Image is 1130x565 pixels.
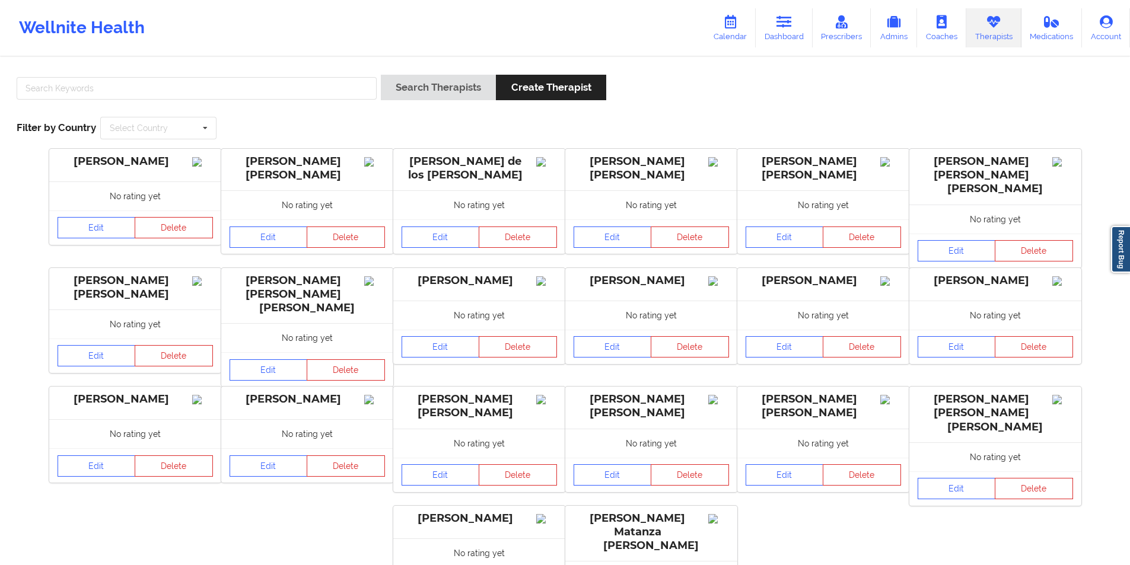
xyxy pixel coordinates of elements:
[536,276,557,286] img: Image%2Fplaceholer-image.png
[49,309,221,339] div: No rating yet
[536,157,557,167] img: Image%2Fplaceholer-image.png
[1052,276,1073,286] img: Image%2Fplaceholer-image.png
[909,301,1081,330] div: No rating yet
[221,323,393,352] div: No rating yet
[737,429,909,458] div: No rating yet
[479,226,557,248] button: Delete
[1111,226,1130,273] a: Report Bug
[574,512,729,553] div: [PERSON_NAME] Matanza [PERSON_NAME]
[574,155,729,182] div: [PERSON_NAME] [PERSON_NAME]
[871,8,917,47] a: Admins
[58,455,136,477] a: Edit
[1052,157,1073,167] img: Image%2Fplaceholer-image.png
[221,190,393,219] div: No rating yet
[995,336,1073,357] button: Delete
[192,395,213,404] img: Image%2Fplaceholer-image.png
[574,464,652,486] a: Edit
[918,240,996,261] a: Edit
[708,276,729,286] img: Image%2Fplaceholer-image.png
[651,336,729,357] button: Delete
[230,226,308,248] a: Edit
[708,395,729,404] img: Image%2Fplaceholer-image.png
[918,274,1073,288] div: [PERSON_NAME]
[1082,8,1130,47] a: Account
[402,512,557,525] div: [PERSON_NAME]
[364,157,385,167] img: Image%2Fplaceholer-image.png
[135,217,213,238] button: Delete
[574,336,652,357] a: Edit
[230,274,385,315] div: [PERSON_NAME] [PERSON_NAME] [PERSON_NAME]
[49,181,221,210] div: No rating yet
[746,392,901,420] div: [PERSON_NAME] [PERSON_NAME]
[574,274,729,288] div: [PERSON_NAME]
[479,464,557,486] button: Delete
[746,226,824,248] a: Edit
[192,157,213,167] img: Image%2Fplaceholer-image.png
[880,276,901,286] img: Image%2Fplaceholer-image.png
[58,217,136,238] a: Edit
[1052,395,1073,404] img: Image%2Fplaceholer-image.png
[995,240,1073,261] button: Delete
[402,155,557,182] div: [PERSON_NAME] de los [PERSON_NAME]
[307,226,385,248] button: Delete
[381,75,496,100] button: Search Therapists
[574,226,652,248] a: Edit
[402,336,480,357] a: Edit
[823,226,901,248] button: Delete
[393,429,565,458] div: No rating yet
[479,336,557,357] button: Delete
[110,124,168,132] div: Select Country
[49,419,221,448] div: No rating yet
[565,429,737,458] div: No rating yet
[565,190,737,219] div: No rating yet
[364,276,385,286] img: Image%2Fplaceholer-image.png
[402,274,557,288] div: [PERSON_NAME]
[17,122,96,133] span: Filter by Country
[402,226,480,248] a: Edit
[221,419,393,448] div: No rating yet
[909,442,1081,471] div: No rating yet
[813,8,871,47] a: Prescribers
[995,478,1073,499] button: Delete
[536,395,557,404] img: Image%2Fplaceholer-image.png
[135,455,213,477] button: Delete
[651,226,729,248] button: Delete
[708,157,729,167] img: Image%2Fplaceholer-image.png
[58,392,213,406] div: [PERSON_NAME]
[705,8,756,47] a: Calendar
[230,455,308,477] a: Edit
[17,77,377,100] input: Search Keywords
[917,8,966,47] a: Coaches
[230,155,385,182] div: [PERSON_NAME] [PERSON_NAME]
[918,336,996,357] a: Edit
[737,301,909,330] div: No rating yet
[880,157,901,167] img: Image%2Fplaceholer-image.png
[402,392,557,420] div: [PERSON_NAME] [PERSON_NAME]
[708,514,729,523] img: Image%2Fplaceholer-image.png
[393,190,565,219] div: No rating yet
[918,392,1073,433] div: [PERSON_NAME] [PERSON_NAME] [PERSON_NAME]
[58,345,136,366] a: Edit
[966,8,1021,47] a: Therapists
[746,464,824,486] a: Edit
[230,392,385,406] div: [PERSON_NAME]
[393,301,565,330] div: No rating yet
[58,155,213,168] div: [PERSON_NAME]
[909,205,1081,234] div: No rating yet
[746,274,901,288] div: [PERSON_NAME]
[565,301,737,330] div: No rating yet
[918,155,1073,196] div: [PERSON_NAME] [PERSON_NAME] [PERSON_NAME]
[536,514,557,523] img: Image%2Fplaceholer-image.png
[192,276,213,286] img: Image%2Fplaceholer-image.png
[1021,8,1083,47] a: Medications
[307,455,385,477] button: Delete
[230,359,308,381] a: Edit
[746,336,824,357] a: Edit
[918,478,996,499] a: Edit
[364,395,385,404] img: Image%2Fplaceholer-image.png
[746,155,901,182] div: [PERSON_NAME] [PERSON_NAME]
[402,464,480,486] a: Edit
[756,8,813,47] a: Dashboard
[496,75,606,100] button: Create Therapist
[880,395,901,404] img: Image%2Fplaceholer-image.png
